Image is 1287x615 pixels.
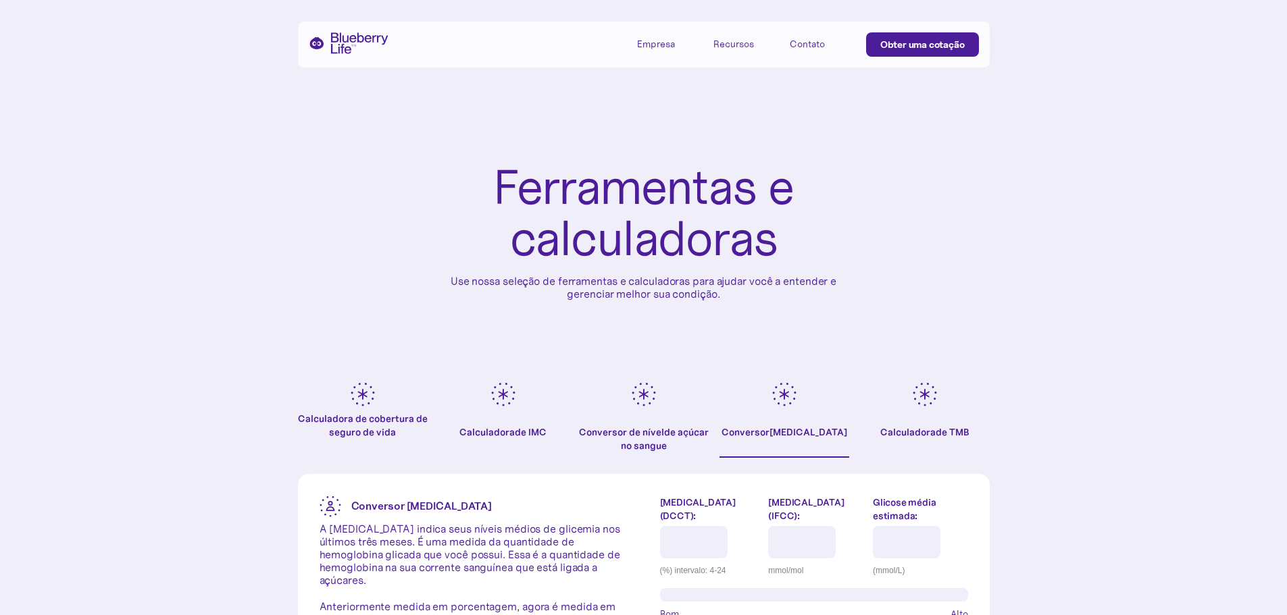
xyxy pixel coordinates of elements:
[768,496,844,522] font: [MEDICAL_DATA] (IFCC):
[936,426,969,438] font: de TMB
[459,426,515,438] font: Calculadora
[720,382,849,458] a: Conversor[MEDICAL_DATA]
[873,496,936,522] font: Glicose média estimada:
[790,32,851,55] a: Contato
[880,38,965,50] font: Obter uma cotação
[769,426,847,438] font: [MEDICAL_DATA]
[493,157,794,269] font: Ferramentas e calculadoras
[579,382,709,458] a: Conversor de nívelde açúcar no sangue
[579,426,664,438] font: Conversor de nível
[298,382,428,458] a: Calculadora de cobertura de seguro de vida
[320,522,620,587] font: A [MEDICAL_DATA] indica seus níveis médios de glicemia nos últimos três meses. É uma medida da qu...
[351,499,493,512] font: Conversor [MEDICAL_DATA]
[298,412,428,438] font: Calculadora de cobertura de seguro de vida
[873,566,905,575] font: (mmol/L)
[860,382,990,458] a: Calculadorade TMB
[309,32,388,54] a: lar
[713,38,754,50] font: Recursos
[880,426,936,438] font: Calculadora
[660,566,726,575] font: (%) intervalo: 4-24
[866,32,979,57] a: Obter uma cotação
[451,274,836,300] font: Use nossa seleção de ferramentas e calculadoras para ajudar você a entender e gerenciar melhor su...
[637,38,675,50] font: Empresa
[713,32,774,55] div: Recursos
[515,426,547,438] font: de IMC
[621,426,709,452] font: de açúcar no sangue
[637,32,698,55] div: Empresa
[438,382,568,458] a: Calculadorade IMC
[660,496,736,522] font: [MEDICAL_DATA] (DCCT):
[790,38,825,50] font: Contato
[768,566,803,575] font: mmol/mol
[722,426,769,438] font: Conversor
